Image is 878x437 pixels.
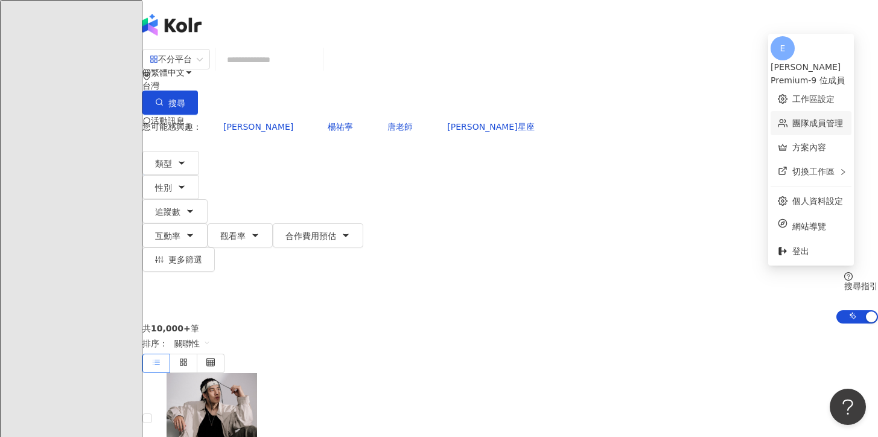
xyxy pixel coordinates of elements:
div: 搜尋指引 [844,281,878,291]
span: [PERSON_NAME]星座 [447,122,534,132]
button: 性別 [142,175,199,199]
span: 類型 [155,159,172,168]
a: 團隊成員管理 [792,118,843,128]
button: 更多篩選 [142,247,215,272]
span: 您可能感興趣： [142,122,202,132]
a: 工作區設定 [792,94,835,104]
a: 個人資料設定 [792,196,843,206]
div: 台灣 [142,81,878,91]
span: 追蹤數 [155,207,180,217]
span: 活動訊息 [151,116,185,126]
div: Premium - 9 位成員 [771,74,851,87]
button: [PERSON_NAME] [211,115,306,139]
div: 不分平台 [150,49,192,69]
span: environment [142,72,151,80]
span: [PERSON_NAME] [223,122,293,132]
span: E [780,42,786,55]
div: 排序： [142,333,878,354]
button: 追蹤數 [142,199,208,223]
span: 關聯性 [174,334,211,353]
span: 互動率 [155,231,180,241]
span: appstore [150,55,158,63]
iframe: Help Scout Beacon - Open [830,389,866,425]
span: question-circle [844,272,853,281]
a: 方案內容 [792,142,826,152]
button: 搜尋 [142,91,198,115]
button: [PERSON_NAME]星座 [434,115,547,139]
div: 共 筆 [142,324,878,333]
img: logo [142,14,202,36]
span: 觀看率 [220,231,246,241]
button: 合作費用預估 [273,223,363,247]
div: [PERSON_NAME] [771,60,851,74]
button: 唐老師 [375,115,425,139]
span: 10,000+ [151,324,191,333]
button: 楊祐寧 [315,115,366,139]
span: 網站導覽 [792,220,844,233]
button: 觀看率 [208,223,273,247]
button: 類型 [142,151,199,175]
span: 更多篩選 [168,255,202,264]
span: 搜尋 [168,98,185,108]
span: 切換工作區 [792,167,835,176]
span: 登出 [792,246,809,256]
span: 唐老師 [387,122,413,132]
span: right [839,168,847,176]
button: 互動率 [142,223,208,247]
span: 性別 [155,183,172,193]
span: 楊祐寧 [328,122,353,132]
span: 合作費用預估 [285,231,336,241]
